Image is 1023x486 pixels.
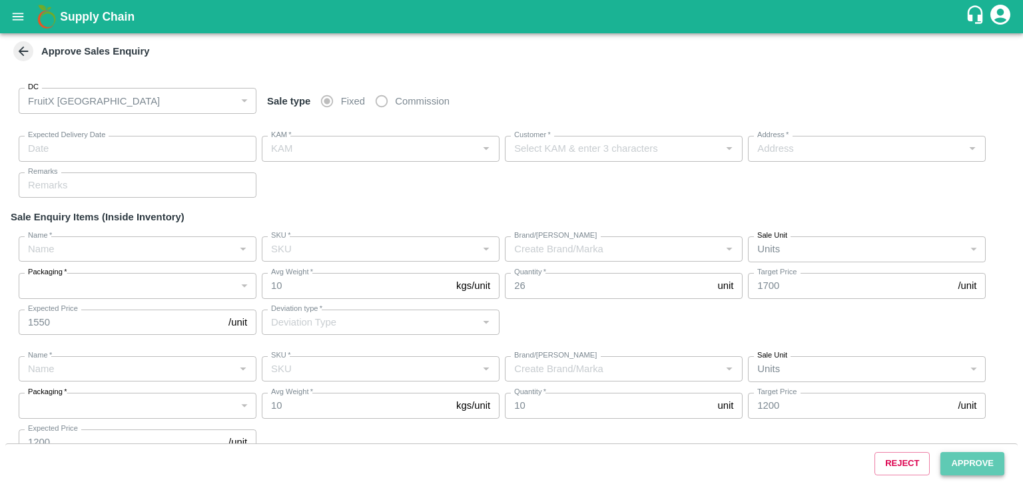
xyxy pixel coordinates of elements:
[341,94,365,109] span: Fixed
[271,304,322,314] label: Deviation type
[505,393,712,418] input: 0.0
[28,230,52,241] label: Name
[266,240,474,258] input: SKU
[757,130,789,140] label: Address
[28,423,78,434] label: Expected Price
[11,212,184,222] strong: Sale Enquiry Items (Inside Inventory)
[28,350,52,361] label: Name
[271,350,290,361] label: SKU
[958,278,976,293] p: /unit
[958,398,976,413] p: /unit
[717,398,733,413] p: unit
[266,360,474,377] input: SKU
[28,267,67,278] label: Packaging
[509,240,717,258] input: Create Brand/Marka
[988,3,1012,31] div: account of current user
[514,350,597,361] label: Brand/[PERSON_NAME]
[505,273,712,298] input: 0.0
[41,46,150,57] strong: Approve Sales Enquiry
[514,230,597,241] label: Brand/[PERSON_NAME]
[28,130,105,140] label: Expected Delivery Date
[757,350,787,361] label: Sale Unit
[757,267,797,278] label: Target Price
[509,140,717,157] input: Select KAM & enter 3 characters
[757,230,787,241] label: Sale Unit
[456,398,490,413] p: kgs/unit
[965,5,988,29] div: customer-support
[228,315,247,330] p: /unit
[514,130,551,140] label: Customer
[757,387,797,397] label: Target Price
[757,242,780,256] p: Units
[514,267,546,278] label: Quantity
[60,10,135,23] b: Supply Chain
[266,140,474,157] input: KAM
[757,362,780,376] p: Units
[456,278,490,293] p: kgs/unit
[33,3,60,30] img: logo
[271,230,290,241] label: SKU
[3,1,33,32] button: open drawer
[262,273,451,298] input: 0.0
[23,360,230,377] input: Name
[271,387,313,397] label: Avg Weight
[19,136,247,161] input: Choose date, selected date is Oct 6, 2025
[940,452,1004,475] button: Approve
[271,130,292,140] label: KAM
[228,435,247,449] p: /unit
[266,314,474,331] input: Deviation Type
[874,452,930,475] button: Reject
[28,82,39,93] label: DC
[28,166,58,177] label: Remarks
[60,7,965,26] a: Supply Chain
[509,360,717,377] input: Create Brand/Marka
[262,393,451,418] input: 0.0
[395,94,450,109] span: Commission
[752,140,960,157] input: Address
[514,387,546,397] label: Quantity
[28,94,160,109] p: FruitX [GEOGRAPHIC_DATA]
[262,96,316,107] span: Sale type
[28,304,78,314] label: Expected Price
[19,172,256,198] input: Remarks
[28,387,67,397] label: Packaging
[271,267,313,278] label: Avg Weight
[717,278,733,293] p: unit
[23,240,230,258] input: Name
